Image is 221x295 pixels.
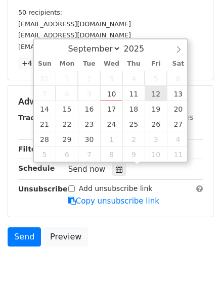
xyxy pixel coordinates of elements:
[18,145,44,153] strong: Filters
[167,131,189,146] span: October 4, 2025
[8,227,41,247] a: Send
[100,116,122,131] span: September 24, 2025
[122,131,145,146] span: October 2, 2025
[18,114,52,122] strong: Tracking
[100,101,122,116] span: September 17, 2025
[122,146,145,162] span: October 9, 2025
[100,61,122,67] span: Wed
[18,96,203,107] h5: Advanced
[145,71,167,86] span: September 5, 2025
[122,116,145,131] span: September 25, 2025
[78,86,100,101] span: September 9, 2025
[56,71,78,86] span: September 1, 2025
[145,61,167,67] span: Fri
[170,247,221,295] iframe: Chat Widget
[78,146,100,162] span: October 7, 2025
[56,101,78,116] span: September 15, 2025
[78,116,100,131] span: September 23, 2025
[78,61,100,67] span: Tue
[34,146,56,162] span: October 5, 2025
[34,86,56,101] span: September 7, 2025
[56,116,78,131] span: September 22, 2025
[145,146,167,162] span: October 10, 2025
[34,101,56,116] span: September 14, 2025
[145,131,167,146] span: October 3, 2025
[100,86,122,101] span: September 10, 2025
[34,61,56,67] span: Sun
[122,61,145,67] span: Thu
[100,71,122,86] span: September 3, 2025
[167,61,189,67] span: Sat
[145,86,167,101] span: September 12, 2025
[167,146,189,162] span: October 11, 2025
[121,44,157,54] input: Year
[122,86,145,101] span: September 11, 2025
[68,196,159,206] a: Copy unsubscribe link
[78,101,100,116] span: September 16, 2025
[43,227,88,247] a: Preview
[56,146,78,162] span: October 6, 2025
[100,131,122,146] span: October 1, 2025
[78,71,100,86] span: September 2, 2025
[167,116,189,131] span: September 27, 2025
[34,71,56,86] span: August 31, 2025
[68,165,106,174] span: Send now
[167,86,189,101] span: September 13, 2025
[18,31,131,39] small: [EMAIL_ADDRESS][DOMAIN_NAME]
[167,71,189,86] span: September 6, 2025
[145,116,167,131] span: September 26, 2025
[56,86,78,101] span: September 8, 2025
[167,101,189,116] span: September 20, 2025
[56,131,78,146] span: September 29, 2025
[18,164,55,172] strong: Schedule
[18,9,62,16] small: 50 recipients:
[18,185,68,193] strong: Unsubscribe
[34,131,56,146] span: September 28, 2025
[145,101,167,116] span: September 19, 2025
[100,146,122,162] span: October 8, 2025
[78,131,100,146] span: September 30, 2025
[18,43,131,51] small: [EMAIL_ADDRESS][DOMAIN_NAME]
[122,71,145,86] span: September 4, 2025
[34,116,56,131] span: September 21, 2025
[79,183,153,194] label: Add unsubscribe link
[122,101,145,116] span: September 18, 2025
[56,61,78,67] span: Mon
[18,20,131,28] small: [EMAIL_ADDRESS][DOMAIN_NAME]
[18,57,61,70] a: +47 more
